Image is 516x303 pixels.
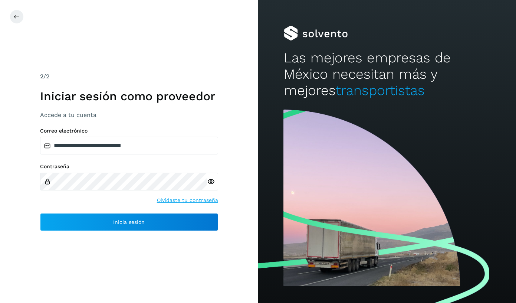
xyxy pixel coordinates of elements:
[336,82,425,98] span: transportistas
[157,196,218,204] a: Olvidaste tu contraseña
[113,219,145,225] span: Inicia sesión
[40,128,218,134] label: Correo electrónico
[40,73,43,80] span: 2
[40,213,218,231] button: Inicia sesión
[284,50,490,99] h2: Las mejores empresas de México necesitan más y mejores
[40,72,218,81] div: /2
[40,89,218,103] h1: Iniciar sesión como proveedor
[40,111,218,118] h3: Accede a tu cuenta
[40,163,218,170] label: Contraseña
